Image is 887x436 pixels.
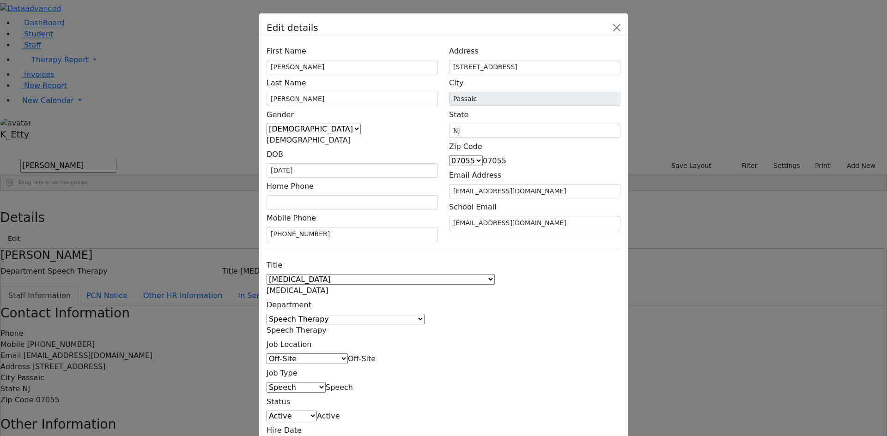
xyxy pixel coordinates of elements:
[267,74,306,92] label: Last Name
[267,257,282,274] label: Title
[267,286,328,295] span: Speech Therapist
[449,106,468,124] label: State
[267,146,283,163] label: DOB
[267,326,327,334] span: Speech Therapy
[267,178,314,195] label: Home Phone
[267,106,294,124] label: Gender
[449,138,482,155] label: Zip Code
[449,42,479,60] label: Address
[267,209,316,227] label: Mobile Phone
[317,412,340,420] span: Active
[267,136,351,144] span: Male
[483,156,506,165] span: 07055
[449,198,497,216] label: School Email
[267,364,298,382] label: Job Type
[348,354,376,363] span: Off-Site
[449,167,501,184] label: Email Address
[267,21,318,35] h5: Edit details
[326,383,353,392] span: Speech
[449,74,463,92] label: City
[267,393,290,411] label: Status
[267,42,306,60] label: First Name
[609,20,624,35] button: Close
[267,336,311,353] label: Job Location
[267,296,311,314] label: Department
